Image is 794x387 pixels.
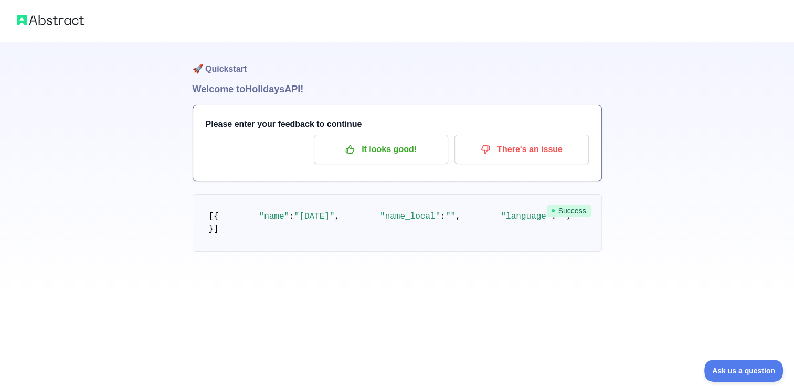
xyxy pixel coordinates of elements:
span: , [335,212,340,221]
button: There's an issue [454,135,589,164]
span: , [456,212,461,221]
span: : [440,212,446,221]
iframe: Toggle Customer Support [704,360,784,382]
span: : [289,212,294,221]
h1: Welcome to Holidays API! [193,82,602,96]
span: Success [547,205,591,217]
p: There's an issue [462,141,581,158]
span: "" [446,212,456,221]
img: Abstract logo [17,13,84,27]
h3: Please enter your feedback to continue [206,118,589,131]
span: [ [209,212,214,221]
span: "name" [259,212,290,221]
span: "name_local" [380,212,440,221]
p: It looks good! [322,141,440,158]
span: "language" [501,212,551,221]
h1: 🚀 Quickstart [193,42,602,82]
button: It looks good! [314,135,448,164]
span: "[DATE]" [294,212,335,221]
